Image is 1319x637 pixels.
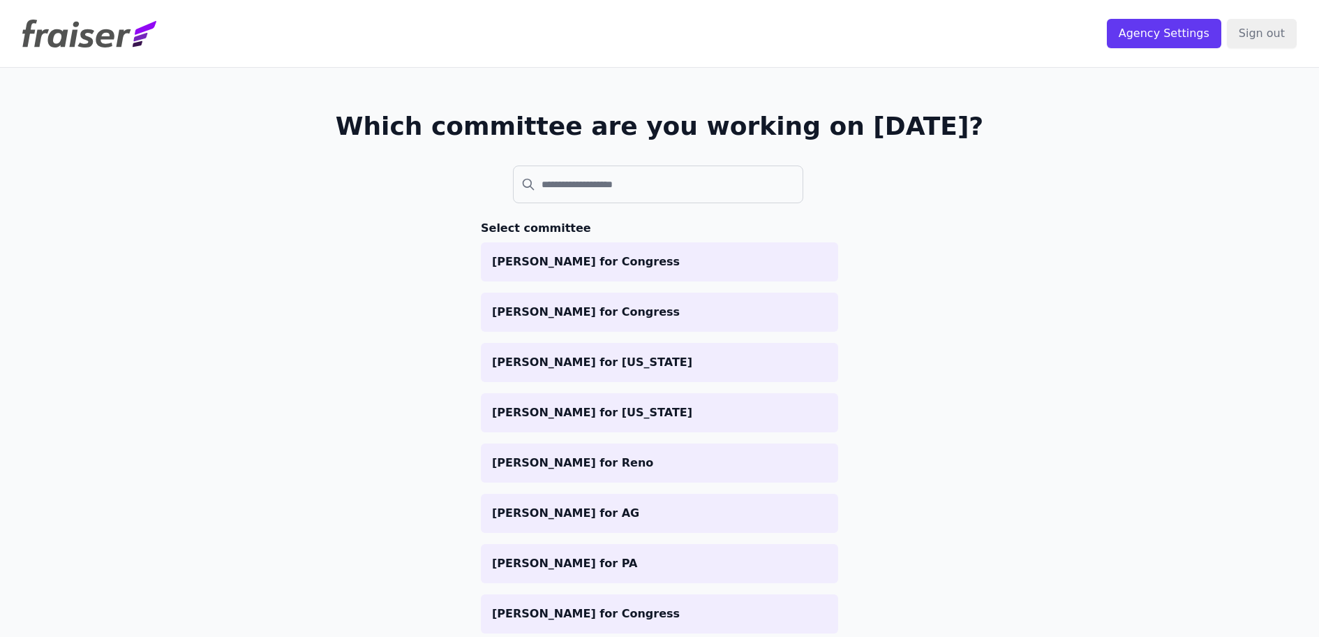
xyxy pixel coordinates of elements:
[492,606,827,622] p: [PERSON_NAME] for Congress
[336,112,984,140] h1: Which committee are you working on [DATE]?
[1227,19,1297,48] input: Sign out
[481,444,838,483] a: [PERSON_NAME] for Reno
[1107,19,1221,48] input: Agency Settings
[481,293,838,332] a: [PERSON_NAME] for Congress
[481,544,838,583] a: [PERSON_NAME] for PA
[481,220,838,237] h3: Select committee
[481,343,838,382] a: [PERSON_NAME] for [US_STATE]
[492,304,827,321] p: [PERSON_NAME] for Congress
[481,594,838,634] a: [PERSON_NAME] for Congress
[492,505,827,522] p: [PERSON_NAME] for AG
[492,455,827,471] p: [PERSON_NAME] for Reno
[481,393,838,432] a: [PERSON_NAME] for [US_STATE]
[492,555,827,572] p: [PERSON_NAME] for PA
[492,254,827,270] p: [PERSON_NAME] for Congress
[22,20,156,47] img: Fraiser Logo
[492,354,827,371] p: [PERSON_NAME] for [US_STATE]
[481,242,838,281] a: [PERSON_NAME] for Congress
[481,494,838,533] a: [PERSON_NAME] for AG
[492,404,827,421] p: [PERSON_NAME] for [US_STATE]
